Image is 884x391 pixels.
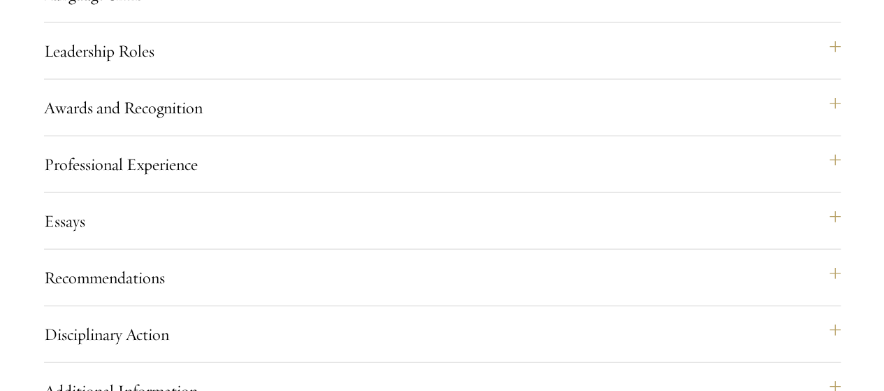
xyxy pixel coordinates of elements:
button: Disciplinary Action [44,318,841,351]
button: Leadership Roles [44,34,841,68]
button: Awards and Recognition [44,91,841,125]
button: Essays [44,204,841,238]
button: Professional Experience [44,148,841,181]
button: Recommendations [44,261,841,294]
